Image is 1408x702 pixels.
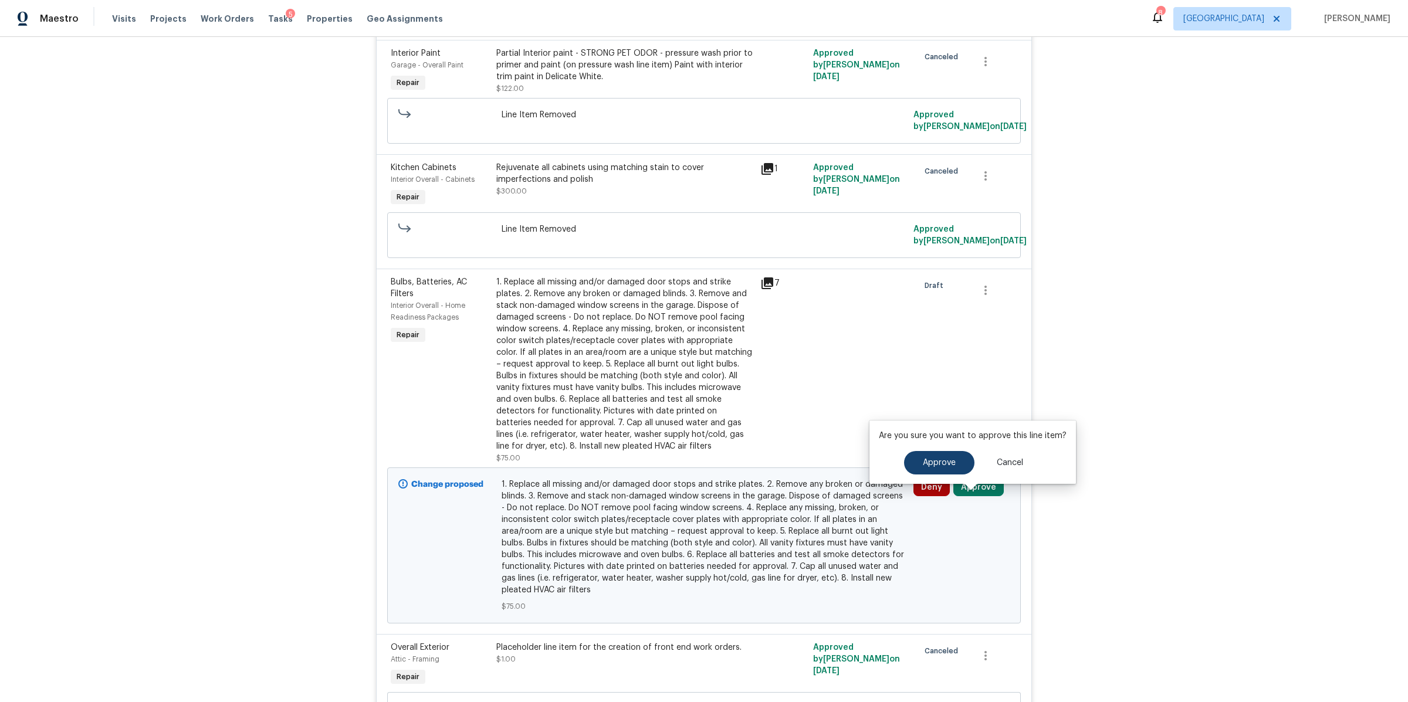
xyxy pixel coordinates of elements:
[391,164,456,172] span: Kitchen Cabinets
[201,13,254,25] span: Work Orders
[391,49,441,57] span: Interior Paint
[496,85,524,92] span: $122.00
[150,13,187,25] span: Projects
[1000,123,1027,131] span: [DATE]
[392,191,424,203] span: Repair
[40,13,79,25] span: Maestro
[813,667,840,675] span: [DATE]
[813,643,900,675] span: Approved by [PERSON_NAME] on
[760,162,806,176] div: 1
[391,278,467,298] span: Bulbs, Batteries, AC Filters
[879,430,1067,442] p: Are you sure you want to approve this line item?
[925,51,963,63] span: Canceled
[392,329,424,341] span: Repair
[391,302,465,321] span: Interior Overall - Home Readiness Packages
[496,276,753,452] div: 1. Replace all missing and/or damaged door stops and strike plates. 2. Remove any broken or damag...
[391,643,449,652] span: Overall Exterior
[112,13,136,25] span: Visits
[813,73,840,81] span: [DATE]
[496,48,753,83] div: Partial Interior paint - STRONG PET ODOR - pressure wash prior to primer and paint (on pressure w...
[502,601,907,612] span: $75.00
[367,13,443,25] span: Geo Assignments
[813,164,900,195] span: Approved by [PERSON_NAME] on
[392,77,424,89] span: Repair
[307,13,353,25] span: Properties
[496,188,527,195] span: $300.00
[978,451,1042,474] button: Cancel
[1156,7,1165,19] div: 8
[904,451,974,474] button: Approve
[923,459,956,467] span: Approve
[925,280,948,291] span: Draft
[925,165,963,177] span: Canceled
[1319,13,1390,25] span: [PERSON_NAME]
[760,276,806,290] div: 7
[1000,237,1027,245] span: [DATE]
[268,15,293,23] span: Tasks
[813,49,900,81] span: Approved by [PERSON_NAME] on
[913,225,1027,245] span: Approved by [PERSON_NAME] on
[496,642,753,653] div: Placeholder line item for the creation of front end work orders.
[496,455,520,462] span: $75.00
[502,223,907,235] span: Line Item Removed
[411,480,483,489] b: Change proposed
[997,459,1023,467] span: Cancel
[502,109,907,121] span: Line Item Removed
[391,176,475,183] span: Interior Overall - Cabinets
[391,62,463,69] span: Garage - Overall Paint
[913,111,1027,131] span: Approved by [PERSON_NAME] on
[913,479,950,496] button: Deny
[496,162,753,185] div: Rejuvenate all cabinets using matching stain to cover imperfections and polish
[813,187,840,195] span: [DATE]
[925,645,963,657] span: Canceled
[392,671,424,683] span: Repair
[286,9,295,21] div: 5
[1183,13,1264,25] span: [GEOGRAPHIC_DATA]
[953,479,1004,496] button: Approve
[502,479,907,596] span: 1. Replace all missing and/or damaged door stops and strike plates. 2. Remove any broken or damag...
[496,656,516,663] span: $1.00
[391,656,439,663] span: Attic - Framing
